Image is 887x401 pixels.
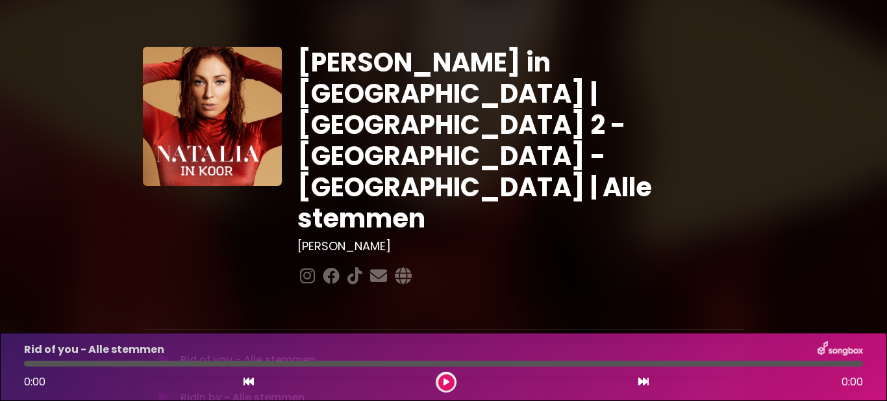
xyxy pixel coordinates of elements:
p: Rid of you - Alle stemmen [24,342,164,357]
h1: [PERSON_NAME] in [GEOGRAPHIC_DATA] | [GEOGRAPHIC_DATA] 2 - [GEOGRAPHIC_DATA] - [GEOGRAPHIC_DATA] ... [297,47,745,234]
img: YTVS25JmS9CLUqXqkEhs [143,47,282,186]
img: songbox-logo-white.png [818,341,863,358]
span: 0:00 [24,374,45,389]
h3: [PERSON_NAME] [297,239,745,253]
span: 0:00 [842,374,863,390]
